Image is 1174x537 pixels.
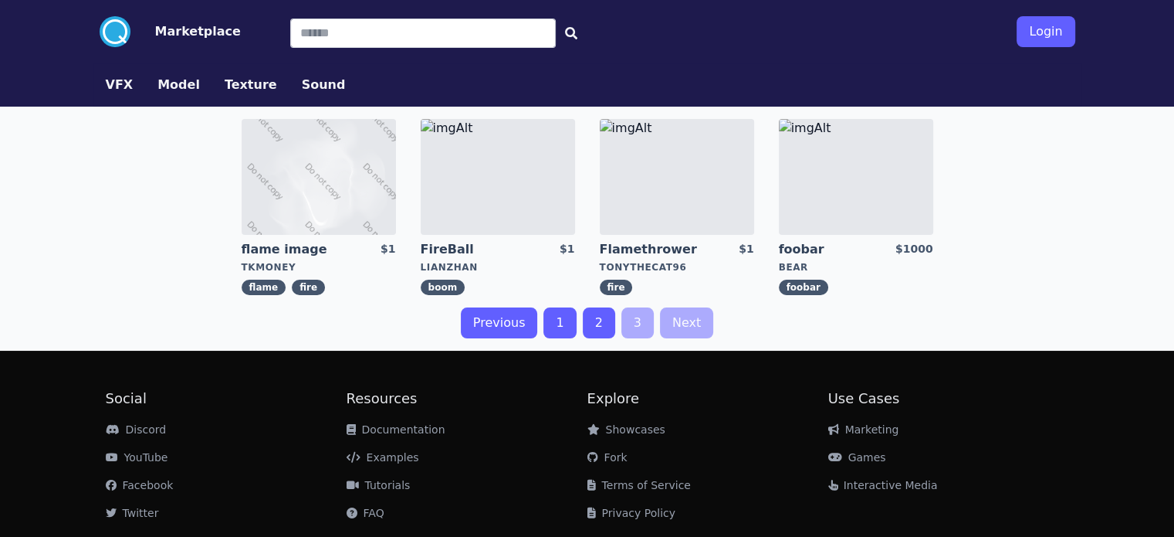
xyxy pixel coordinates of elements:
[212,76,289,94] a: Texture
[130,22,241,41] a: Marketplace
[302,76,346,94] button: Sound
[600,280,633,295] span: fire
[543,308,576,338] a: 1
[1017,16,1074,47] button: Login
[560,241,574,258] div: $1
[242,280,286,295] span: flame
[106,76,134,94] button: VFX
[225,76,277,94] button: Texture
[347,388,587,410] h2: Resources
[660,308,713,338] a: Next
[1017,10,1074,53] a: Login
[93,76,146,94] a: VFX
[421,261,575,274] div: LianZhan
[600,261,754,274] div: tonythecat96
[347,423,445,436] a: Documentation
[779,280,828,295] span: foobar
[828,479,938,491] a: Interactive Media
[292,280,325,295] span: fire
[828,423,899,436] a: Marketing
[739,241,753,258] div: $1
[347,451,419,464] a: Examples
[828,388,1069,410] h2: Use Cases
[600,119,754,235] img: imgAlt
[587,507,675,519] a: Privacy Policy
[242,241,353,258] a: flame image
[381,241,395,258] div: $1
[106,451,168,464] a: YouTube
[779,261,933,274] div: bear
[587,423,665,436] a: Showcases
[587,479,691,491] a: Terms of Service
[779,119,933,235] img: imgAlt
[421,280,465,295] span: boom
[779,241,890,258] a: foobar
[587,388,828,410] h2: Explore
[421,119,575,235] img: imgAlt
[106,388,347,410] h2: Social
[157,76,200,94] button: Model
[895,241,933,258] div: $1000
[621,308,654,338] a: 3
[106,479,174,491] a: Facebook
[828,451,886,464] a: Games
[289,76,358,94] a: Sound
[461,308,538,338] a: Previous
[347,507,384,519] a: FAQ
[155,22,241,41] button: Marketplace
[587,451,628,464] a: Fork
[421,241,532,258] a: FireBall
[290,19,556,48] input: Search
[242,119,396,235] img: imgAlt
[583,308,615,338] a: 2
[106,507,159,519] a: Twitter
[347,479,411,491] a: Tutorials
[242,261,396,274] div: tkmoney
[106,423,167,436] a: Discord
[145,76,212,94] a: Model
[600,241,711,258] a: Flamethrower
